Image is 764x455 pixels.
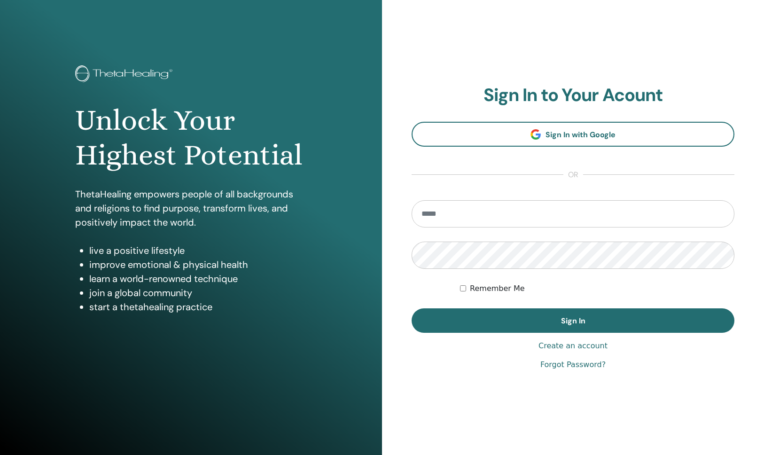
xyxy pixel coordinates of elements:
[470,283,525,294] label: Remember Me
[561,316,585,326] span: Sign In
[538,340,608,352] a: Create an account
[75,103,306,173] h1: Unlock Your Highest Potential
[540,359,606,370] a: Forgot Password?
[412,308,734,333] button: Sign In
[89,243,306,258] li: live a positive lifestyle
[460,283,734,294] div: Keep me authenticated indefinitely or until I manually logout
[563,169,583,180] span: or
[89,258,306,272] li: improve emotional & physical health
[89,272,306,286] li: learn a world-renowned technique
[412,122,734,147] a: Sign In with Google
[546,130,616,140] span: Sign In with Google
[412,85,734,106] h2: Sign In to Your Acount
[89,300,306,314] li: start a thetahealing practice
[75,187,306,229] p: ThetaHealing empowers people of all backgrounds and religions to find purpose, transform lives, a...
[89,286,306,300] li: join a global community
